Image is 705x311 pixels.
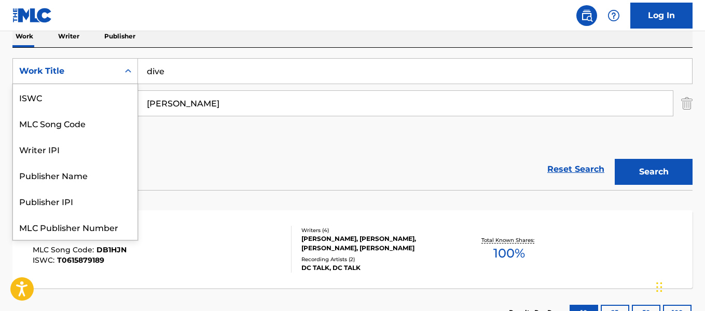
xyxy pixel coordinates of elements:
a: Public Search [576,5,597,26]
div: MLC Publisher Number [13,214,137,240]
img: help [607,9,620,22]
span: T0615879189 [57,255,104,265]
span: DB1HJN [96,245,127,254]
a: DIVEMLC Song Code:DB1HJNISWC:T0615879189Writers (4)[PERSON_NAME], [PERSON_NAME], [PERSON_NAME], [... [12,210,693,288]
p: Total Known Shares: [481,236,537,244]
div: Help [603,5,624,26]
div: Publisher Name [13,162,137,188]
p: Writer [55,25,82,47]
button: Search [615,159,693,185]
form: Search Form [12,58,693,190]
div: DC TALK, DC TALK [301,263,453,273]
img: Delete Criterion [681,90,693,116]
span: MLC Song Code : [33,245,96,254]
div: Recording Artists ( 2 ) [301,255,453,263]
a: Reset Search [542,158,610,181]
p: Work [12,25,36,47]
img: MLC Logo [12,8,52,23]
div: MLC Song Code [13,110,137,136]
div: ISWC [13,84,137,110]
p: Publisher [101,25,139,47]
iframe: Chat Widget [653,261,705,311]
img: search [580,9,593,22]
div: Writers ( 4 ) [301,226,453,234]
span: ISWC : [33,255,57,265]
div: Drag [656,272,662,303]
div: Work Title [19,65,113,77]
span: 100 % [493,244,525,263]
a: Log In [630,3,693,29]
div: Publisher IPI [13,188,137,214]
div: Writer IPI [13,136,137,162]
div: [PERSON_NAME], [PERSON_NAME], [PERSON_NAME], [PERSON_NAME] [301,234,453,253]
